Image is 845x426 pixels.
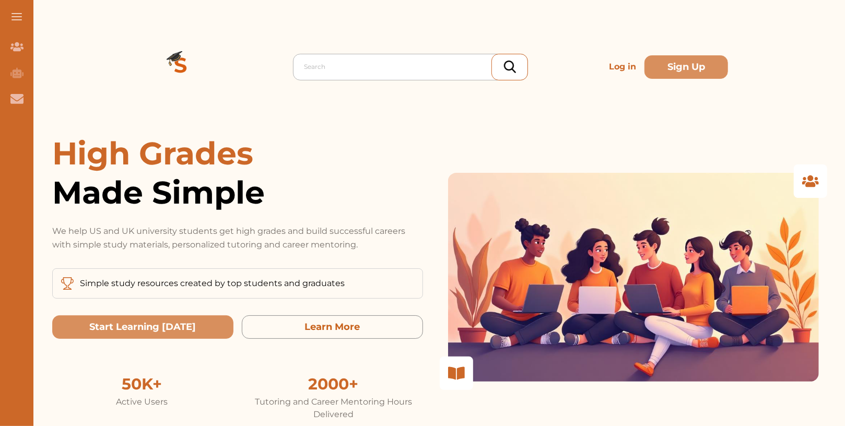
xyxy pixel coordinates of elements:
[52,224,423,252] p: We help US and UK university students get high grades and build successful careers with simple st...
[605,56,640,77] p: Log in
[52,173,423,212] span: Made Simple
[143,29,218,104] img: Logo
[244,372,423,396] div: 2000+
[52,315,233,339] button: Start Learning Today
[644,55,728,79] button: Sign Up
[52,372,231,396] div: 50K+
[52,134,253,172] span: High Grades
[244,396,423,421] div: Tutoring and Career Mentoring Hours Delivered
[504,61,516,73] img: search_icon
[80,277,345,290] p: Simple study resources created by top students and graduates
[242,315,423,339] button: Learn More
[52,396,231,408] div: Active Users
